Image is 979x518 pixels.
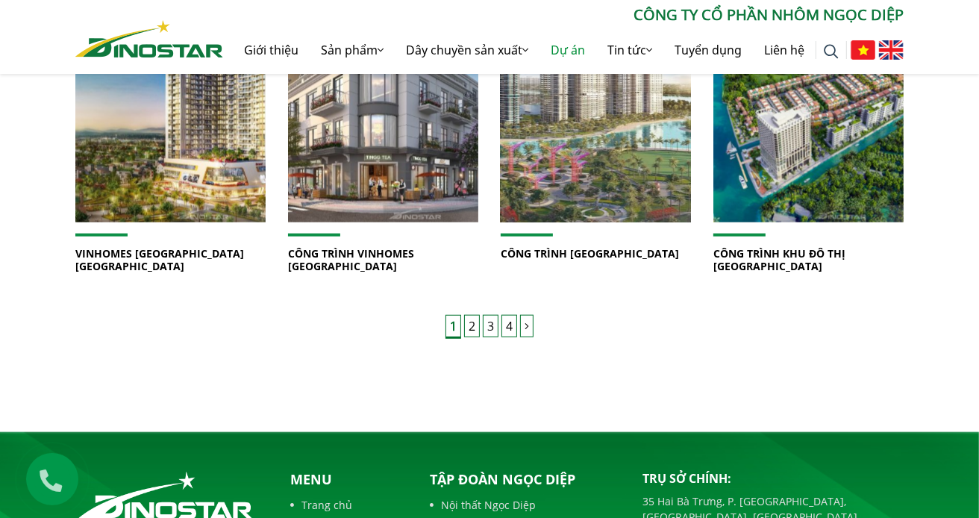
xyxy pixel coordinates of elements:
a: Tin tức [596,26,663,74]
p: Tập đoàn Ngọc Diệp [430,469,620,490]
span: 1 [445,315,461,339]
img: Nhôm Dinostar [75,20,223,57]
a: Giới thiệu [233,26,310,74]
img: search [824,44,839,59]
a: CÔNG TRÌNH VINHOMES [GEOGRAPHIC_DATA] [288,246,414,273]
a: Dây chuyền sản xuất [395,26,539,74]
a: Trang chủ [290,497,405,513]
img: English [879,40,904,60]
a: Nội thất Ngọc Diệp [430,497,620,513]
a: Sản phẩm [310,26,395,74]
a: Liên hệ [753,26,816,74]
a: Dự án [539,26,596,74]
p: Trụ sở chính: [642,469,904,487]
a: CÔNG TRÌNH KHU ĐÔ THỊ [GEOGRAPHIC_DATA] [713,246,845,273]
p: CÔNG TY CỔ PHẦN NHÔM NGỌC DIỆP [223,4,904,26]
a: 4 [501,315,517,337]
a: Tuyển dụng [663,26,753,74]
p: Menu [290,469,405,490]
a: CÔNG TRÌNH [GEOGRAPHIC_DATA] [501,246,679,260]
a: VINHOMES [GEOGRAPHIC_DATA] [GEOGRAPHIC_DATA] [75,246,244,273]
a: Trang sau [520,315,534,337]
a: 2 [464,315,480,337]
a: 3 [483,315,498,337]
img: Tiếng Việt [851,40,875,60]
